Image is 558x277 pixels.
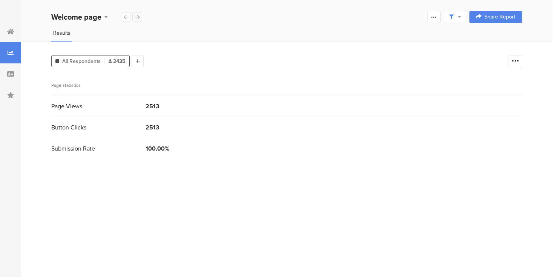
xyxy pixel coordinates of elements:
div: 2513 [146,123,315,132]
b: Welcome page [51,11,101,23]
div: Button Clicks [51,123,146,132]
div: Submission Rate [51,144,146,153]
span: Share Report [484,14,515,20]
span: 2435 [109,57,126,65]
div: Page statistics [51,82,146,89]
div: 100.00% [146,144,315,153]
span: All Respondents [62,57,101,65]
div: 2513 [146,102,315,111]
div: Page Views [51,102,146,111]
span: Results [53,29,71,37]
